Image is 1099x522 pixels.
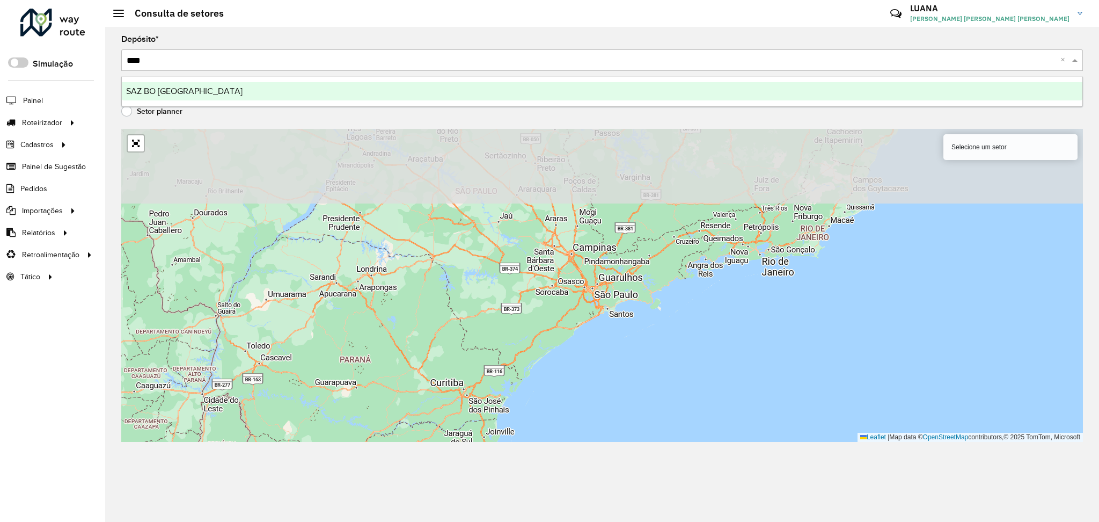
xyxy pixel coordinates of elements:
[923,433,969,441] a: OpenStreetMap
[121,76,1083,107] ng-dropdown-panel: Options list
[121,106,182,117] label: Setor planner
[126,86,243,96] span: SAZ BO [GEOGRAPHIC_DATA]
[20,271,40,282] span: Tático
[888,433,889,441] span: |
[910,3,1069,13] h3: LUANA
[858,433,1083,442] div: Map data © contributors,© 2025 TomTom, Microsoft
[22,205,63,216] span: Importações
[22,161,86,172] span: Painel de Sugestão
[20,139,54,150] span: Cadastros
[23,95,43,106] span: Painel
[884,2,907,25] a: Contato Rápido
[20,183,47,194] span: Pedidos
[22,227,55,238] span: Relatórios
[121,33,159,46] label: Depósito
[860,433,886,441] a: Leaflet
[128,135,144,151] a: Abrir mapa em tela cheia
[22,117,62,128] span: Roteirizador
[124,8,224,19] h2: Consulta de setores
[22,249,79,260] span: Retroalimentação
[943,134,1078,160] div: Selecione um setor
[33,57,73,70] label: Simulação
[1060,54,1069,67] span: Clear all
[910,14,1069,24] span: [PERSON_NAME] [PERSON_NAME] [PERSON_NAME]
